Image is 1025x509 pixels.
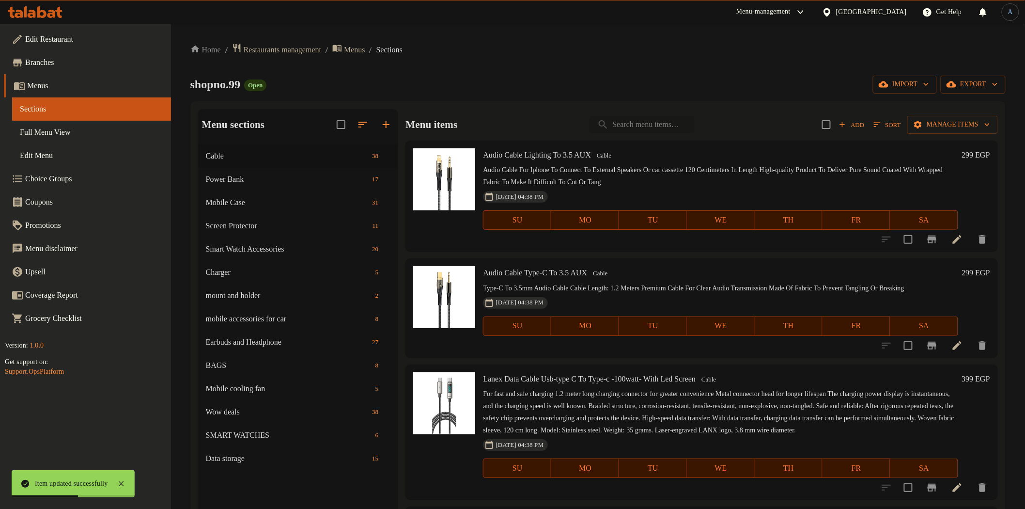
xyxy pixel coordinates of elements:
div: BAGS [206,360,372,371]
span: 11 [369,222,383,231]
div: items [368,197,382,208]
button: Branch-specific-item [920,334,944,357]
span: 17 [368,175,382,184]
div: Cable38 [198,144,398,168]
p: Type-C To 3.5mm Audio Cable Cable Length: 1.2 Meters Premium Cable For Clear Audio Transmission M... [483,283,958,295]
span: Menus [344,44,365,56]
span: Get support on: [5,358,48,366]
div: items [368,243,382,255]
p: Audio Cable For Iphone To Connect To External Speakers Or car cassette 120 Centimeters In Length ... [483,164,958,189]
span: Add [839,119,865,130]
span: TH [759,213,819,227]
a: Home [190,44,221,56]
button: TU [619,317,687,336]
a: Promotions [4,214,171,237]
span: 20 [368,245,382,254]
a: Menu disclaimer [4,237,171,260]
div: BAGS8 [198,354,398,377]
span: Menus [27,80,163,92]
span: Power Bank [206,174,369,185]
span: [DATE] 04:38 PM [492,192,547,202]
span: Cable [589,268,611,279]
span: 2 [372,291,383,301]
div: Earbuds and Headphone27 [198,331,398,354]
span: 38 [368,152,382,161]
button: Add section [374,113,398,136]
button: Manage items [907,116,998,134]
span: Screen Protector [206,220,369,232]
a: Edit menu item [951,234,963,245]
span: [DATE] 04:38 PM [492,298,547,307]
span: FR [826,213,886,227]
span: Version: [5,342,28,349]
span: TU [623,461,683,476]
div: items [368,336,382,348]
div: items [372,267,383,278]
span: 1.0.0 [30,342,44,349]
button: SA [890,210,958,230]
span: SA [894,461,954,476]
button: Add [837,117,868,132]
span: Sections [20,103,163,115]
span: A [1008,7,1013,17]
span: 15 [368,454,382,463]
span: Cable [698,374,720,385]
button: delete [971,228,994,251]
div: items [369,220,383,232]
button: WE [687,459,755,478]
span: 8 [372,315,383,324]
span: Branches [25,57,163,68]
span: import [881,79,929,91]
button: MO [551,210,619,230]
span: WE [691,319,751,333]
h6: 299 EGP [962,266,990,280]
span: mobile accessories for car [206,313,372,325]
span: mount and holder [206,290,372,302]
span: MO [555,319,615,333]
button: import [873,76,937,94]
span: Select to update [898,477,918,498]
li: / [225,44,228,56]
a: Menus [4,74,171,97]
span: SU [487,213,547,227]
button: SA [890,459,958,478]
div: mount and holder2 [198,284,398,307]
span: Sort items [868,117,907,132]
div: items [372,290,383,302]
nav: Menu sections [198,141,398,474]
span: Cable [593,150,615,161]
p: For fast and safe charging 1.2 meter long charging connector for greater convenience Metal connec... [483,388,958,437]
span: Mobile Case [206,197,369,208]
div: Mobile cooling fan5 [198,377,398,400]
button: Branch-specific-item [920,476,944,499]
h2: Menu items [405,117,457,132]
span: Audio Cable Type-C To 3.5 AUX [483,269,587,277]
button: TH [755,459,823,478]
h6: 399 EGP [962,372,990,386]
span: Full Menu View [20,127,163,138]
span: shopno.99 [190,78,240,91]
div: Open [244,80,266,91]
div: items [368,150,382,162]
a: Edit menu item [951,340,963,351]
span: Cable [206,150,369,162]
span: Lanex Data Cable Usb-type C To Type-c -100watt- With Led Screen [483,375,696,383]
span: 5 [372,268,383,277]
span: 5 [372,384,383,394]
span: Sort sections [351,113,374,136]
span: Coupons [25,196,163,208]
span: TH [759,319,819,333]
div: Wow deals38 [198,400,398,424]
span: Smart Watch Accessories [206,243,369,255]
div: SMART WATCHES6 [198,424,398,447]
button: FR [823,210,890,230]
span: Wow deals [206,406,369,418]
span: MO [555,461,615,476]
div: Menu-management [736,6,791,18]
button: TU [619,459,687,478]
